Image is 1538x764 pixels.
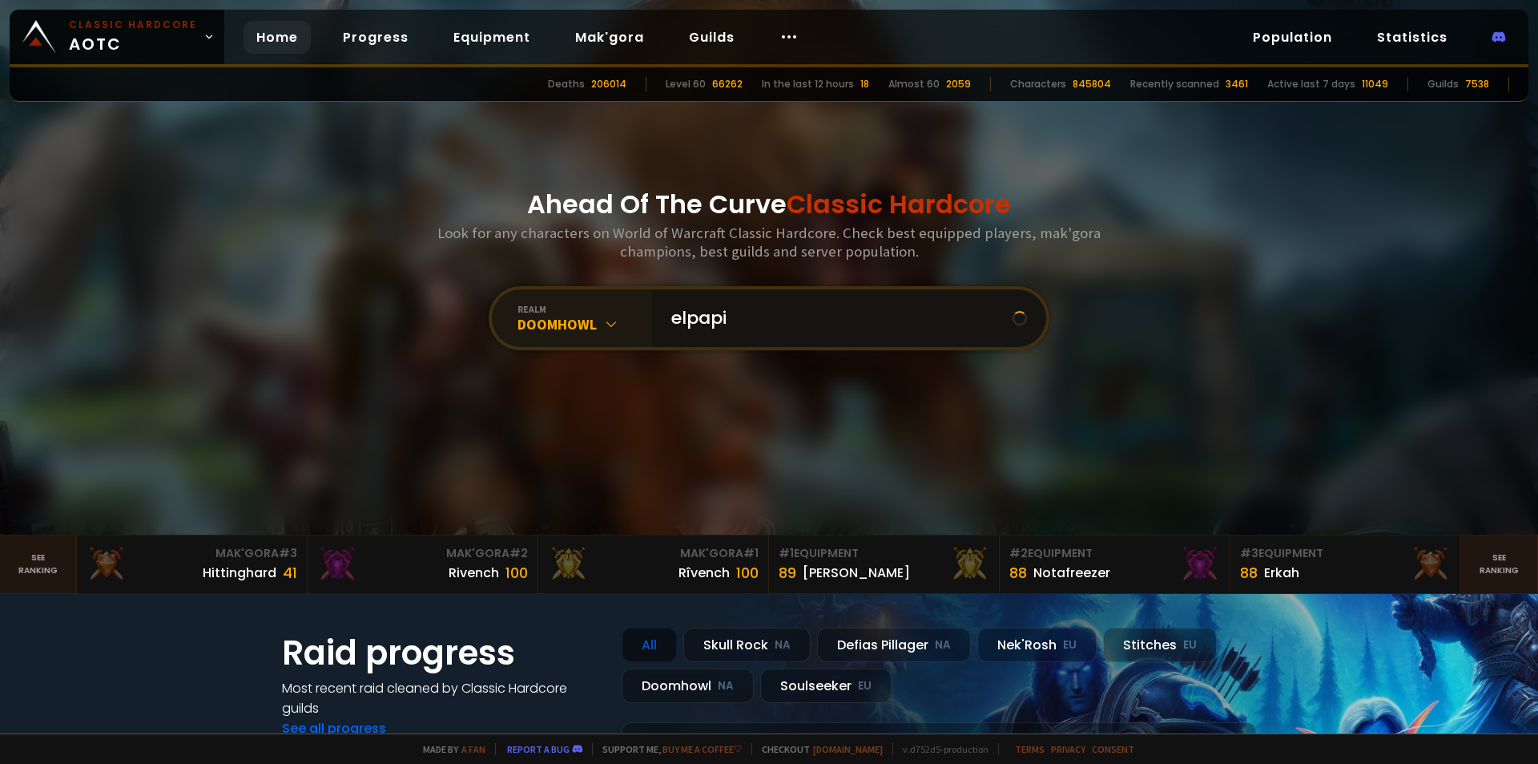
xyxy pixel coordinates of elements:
small: NA [775,637,791,653]
small: Classic Hardcore [69,18,197,32]
a: Privacy [1051,743,1085,755]
div: Doomhowl [622,669,754,703]
div: Skull Rock [683,628,811,662]
div: Soulseeker [760,669,892,703]
div: Erkah [1264,563,1299,583]
a: Mak'Gora#3Hittinghard41 [77,536,308,593]
div: Equipment [779,545,989,562]
a: Population [1240,21,1345,54]
span: Made by [413,743,485,755]
div: Characters [1010,77,1066,91]
div: realm [517,303,652,315]
a: Report a bug [507,743,570,755]
a: Guilds [676,21,747,54]
a: #3Equipment88Erkah [1230,536,1461,593]
div: Nek'Rosh [977,628,1097,662]
div: Stitches [1103,628,1217,662]
a: Terms [1015,743,1045,755]
span: Checkout [751,743,883,755]
div: [PERSON_NAME] [803,563,910,583]
div: 100 [505,562,528,584]
div: Rîvench [678,563,730,583]
span: v. d752d5 - production [892,743,988,755]
div: Equipment [1009,545,1220,562]
div: 845804 [1073,77,1111,91]
div: In the last 12 hours [762,77,854,91]
a: Mak'gora [562,21,657,54]
div: Level 60 [666,77,706,91]
a: Progress [330,21,421,54]
small: NA [718,678,734,694]
a: Home [244,21,311,54]
div: Mak'Gora [548,545,759,562]
div: 11049 [1362,77,1388,91]
a: Mak'Gora#1Rîvench100 [538,536,769,593]
a: Buy me a coffee [662,743,742,755]
span: # 1 [779,545,794,561]
small: EU [858,678,872,694]
small: EU [1063,637,1077,653]
div: 88 [1240,562,1258,584]
div: Rivench [449,563,499,583]
a: Consent [1092,743,1134,755]
span: # 2 [1009,545,1028,561]
div: 100 [736,562,759,584]
div: 206014 [591,77,626,91]
div: 66262 [712,77,743,91]
a: #2Equipment88Notafreezer [1000,536,1230,593]
h1: Ahead Of The Curve [527,185,1011,224]
div: Guilds [1427,77,1459,91]
div: Doomhowl [517,315,652,333]
span: # 3 [1240,545,1258,561]
a: Mak'Gora#2Rivench100 [308,536,538,593]
div: Mak'Gora [317,545,528,562]
a: Equipment [441,21,543,54]
div: Active last 7 days [1267,77,1355,91]
div: Deaths [548,77,585,91]
div: 18 [860,77,869,91]
div: Mak'Gora [87,545,297,562]
span: Support me, [592,743,742,755]
div: Hittinghard [203,563,276,583]
a: #1Equipment89[PERSON_NAME] [769,536,1000,593]
a: Statistics [1364,21,1460,54]
a: Classic HardcoreAOTC [10,10,224,64]
small: EU [1183,637,1197,653]
h4: Most recent raid cleaned by Classic Hardcore guilds [282,678,602,718]
span: # 2 [509,545,528,561]
div: 3461 [1226,77,1248,91]
span: AOTC [69,18,197,56]
div: Recently scanned [1130,77,1219,91]
a: [DOMAIN_NAME] [813,743,883,755]
h1: Raid progress [282,628,602,678]
div: 88 [1009,562,1027,584]
a: Seeranking [1461,536,1538,593]
div: 89 [779,562,796,584]
div: Equipment [1240,545,1451,562]
span: # 1 [743,545,759,561]
a: a fan [461,743,485,755]
div: 41 [283,562,297,584]
span: # 3 [279,545,297,561]
input: Search a character... [662,289,1013,347]
span: Classic Hardcore [787,186,1011,222]
div: Almost 60 [888,77,940,91]
small: NA [935,637,951,653]
a: See all progress [282,719,386,738]
div: Notafreezer [1033,563,1110,583]
div: 7538 [1465,77,1489,91]
div: 2059 [946,77,971,91]
div: All [622,628,677,662]
div: Defias Pillager [817,628,971,662]
h3: Look for any characters on World of Warcraft Classic Hardcore. Check best equipped players, mak'g... [431,224,1107,261]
